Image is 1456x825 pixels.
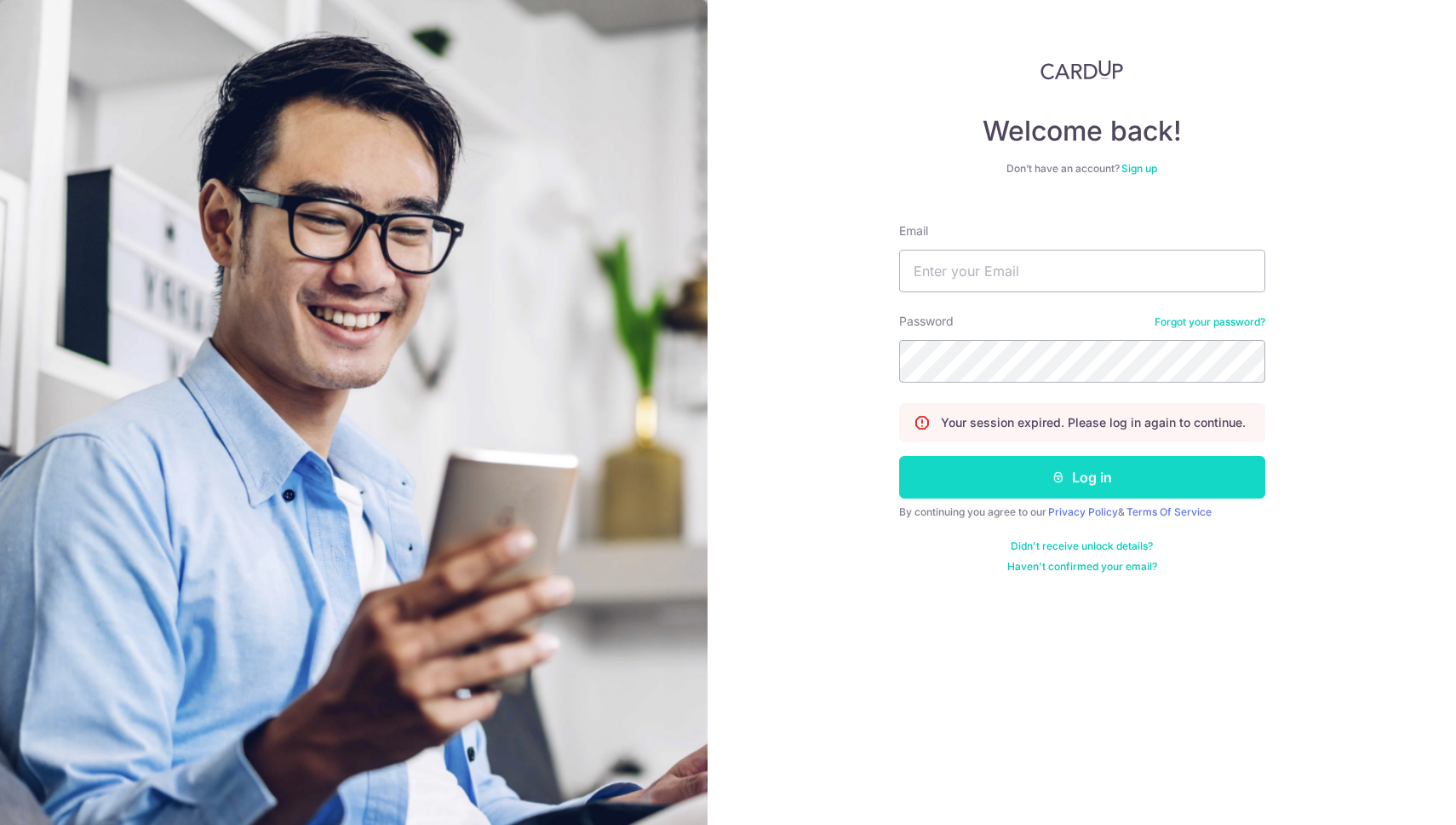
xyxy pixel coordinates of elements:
div: By continuing you agree to our & [899,505,1265,519]
img: CardUp Logo [1040,60,1124,80]
button: Log in [899,456,1265,499]
a: Terms Of Service [1126,505,1212,518]
a: Didn't receive unlock details? [1011,539,1153,553]
a: Privacy Policy [1048,505,1118,518]
a: Haven't confirmed your email? [1007,560,1157,574]
label: Password [899,313,954,330]
div: Don’t have an account? [899,162,1265,176]
label: Email [899,222,928,239]
a: Forgot your password? [1155,315,1265,329]
input: Enter your Email [899,250,1265,292]
h4: Welcome back! [899,114,1265,148]
p: Your session expired. Please log in again to continue. [941,414,1246,431]
a: Sign up [1121,162,1157,175]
